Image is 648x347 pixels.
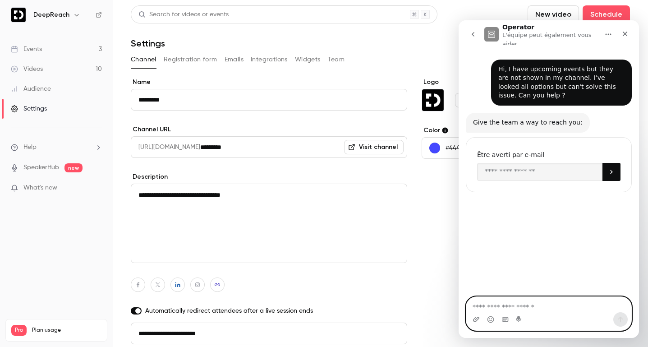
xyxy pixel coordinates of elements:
iframe: Intercom live chat [459,20,639,338]
a: Visit channel [344,140,404,154]
label: Channel URL [131,125,407,134]
label: Name [131,78,407,87]
label: Color [422,126,560,135]
section: Logo [422,78,560,111]
button: Team [328,52,345,67]
button: Channel [131,52,156,67]
img: DeepReach [422,89,444,111]
a: SpeakerHub [23,163,59,172]
span: Pro [11,325,27,336]
label: Automatically redirect attendees after a live session ends [131,306,407,315]
span: new [64,163,83,172]
span: What's new [23,183,57,193]
div: Audience [11,84,51,93]
li: help-dropdown-opener [11,143,102,152]
span: [URL][DOMAIN_NAME] [131,136,200,158]
div: Search for videos or events [138,10,229,19]
div: Settings [11,104,47,113]
p: #4448FF [446,143,470,153]
label: Upload logo [455,93,512,107]
label: Logo [422,78,560,87]
button: #4448FF [422,137,478,159]
button: Schedule [583,5,630,23]
img: DeepReach [11,8,26,22]
button: Registration form [164,52,217,67]
button: Emails [225,52,244,67]
h6: DeepReach [33,10,69,19]
span: Help [23,143,37,152]
div: Events [11,45,42,54]
button: New video [528,5,579,23]
span: Plan usage [32,327,101,334]
button: Integrations [251,52,288,67]
div: Videos [11,65,43,74]
label: Description [131,172,407,181]
h1: Settings [131,38,165,49]
button: Widgets [295,52,321,67]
